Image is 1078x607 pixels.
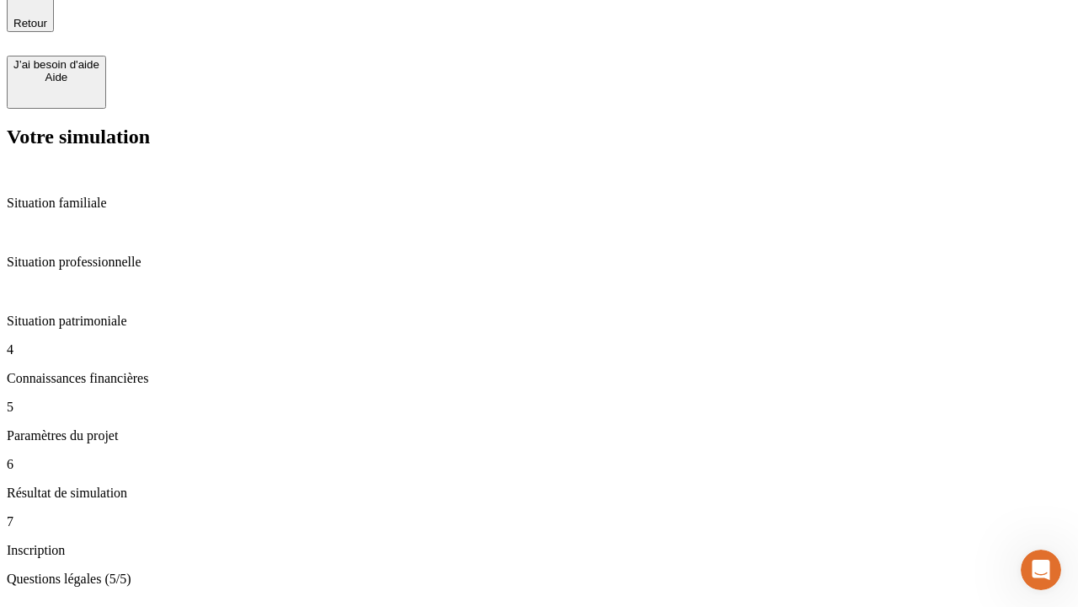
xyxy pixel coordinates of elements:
[7,314,1071,329] p: Situation patrimoniale
[7,371,1071,386] p: Connaissances financières
[7,572,1071,587] p: Questions légales (5/5)
[7,126,1071,148] h2: Votre simulation
[7,196,1071,211] p: Situation familiale
[7,400,1071,415] p: 5
[13,58,99,71] div: J’ai besoin d'aide
[7,543,1071,558] p: Inscription
[7,428,1071,443] p: Paramètres du projet
[7,56,106,109] button: J’ai besoin d'aideAide
[13,71,99,83] div: Aide
[1021,550,1061,590] iframe: Intercom live chat
[7,514,1071,529] p: 7
[7,342,1071,357] p: 4
[13,17,47,30] span: Retour
[7,486,1071,501] p: Résultat de simulation
[7,457,1071,472] p: 6
[7,255,1071,270] p: Situation professionnelle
